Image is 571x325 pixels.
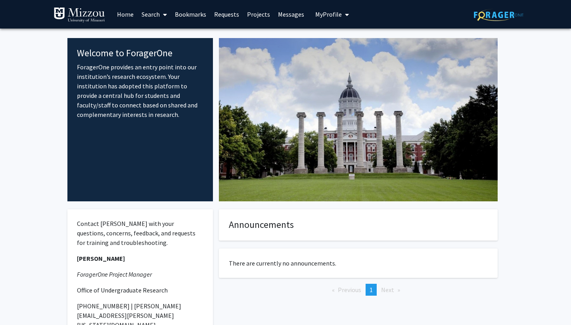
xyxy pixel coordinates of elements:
[229,258,488,268] p: There are currently no announcements.
[219,284,498,296] ul: Pagination
[171,0,210,28] a: Bookmarks
[77,254,125,262] strong: [PERSON_NAME]
[381,286,394,294] span: Next
[77,62,203,119] p: ForagerOne provides an entry point into our institution’s research ecosystem. Your institution ha...
[138,0,171,28] a: Search
[77,285,203,295] p: Office of Undergraduate Research
[6,289,34,319] iframe: Chat
[274,0,308,28] a: Messages
[370,286,373,294] span: 1
[474,9,523,21] img: ForagerOne Logo
[77,219,203,247] p: Contact [PERSON_NAME] with your questions, concerns, feedback, and requests for training and trou...
[113,0,138,28] a: Home
[243,0,274,28] a: Projects
[315,10,342,18] span: My Profile
[338,286,361,294] span: Previous
[219,38,498,201] img: Cover Image
[210,0,243,28] a: Requests
[77,270,152,278] em: ForagerOne Project Manager
[54,7,105,23] img: University of Missouri Logo
[229,219,488,231] h4: Announcements
[77,48,203,59] h4: Welcome to ForagerOne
